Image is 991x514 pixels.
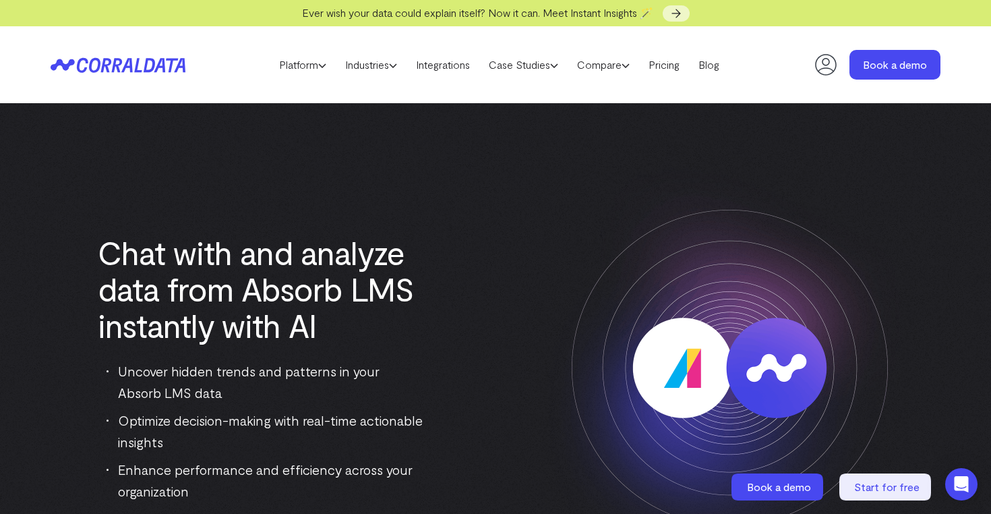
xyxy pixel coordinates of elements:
span: Start for free [854,480,920,493]
li: Enhance performance and efficiency across your organization [107,459,425,502]
a: Case Studies [479,55,568,75]
a: Book a demo [849,50,940,80]
a: Book a demo [731,474,826,501]
li: Optimize decision-making with real-time actionable insights [107,409,425,453]
a: Platform [270,55,336,75]
h1: Chat with and analyze data from Absorb LMS instantly with AI [98,234,425,343]
li: Uncover hidden trends and patterns in your Absorb LMS data [107,360,425,403]
div: Open Intercom Messenger [945,468,978,501]
a: Compare [568,55,639,75]
span: Ever wish your data could explain itself? Now it can. Meet Instant Insights 🪄 [302,6,653,19]
a: Industries [336,55,407,75]
a: Start for free [839,474,934,501]
a: Integrations [407,55,479,75]
a: Blog [689,55,729,75]
span: Book a demo [747,480,811,493]
a: Pricing [639,55,689,75]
